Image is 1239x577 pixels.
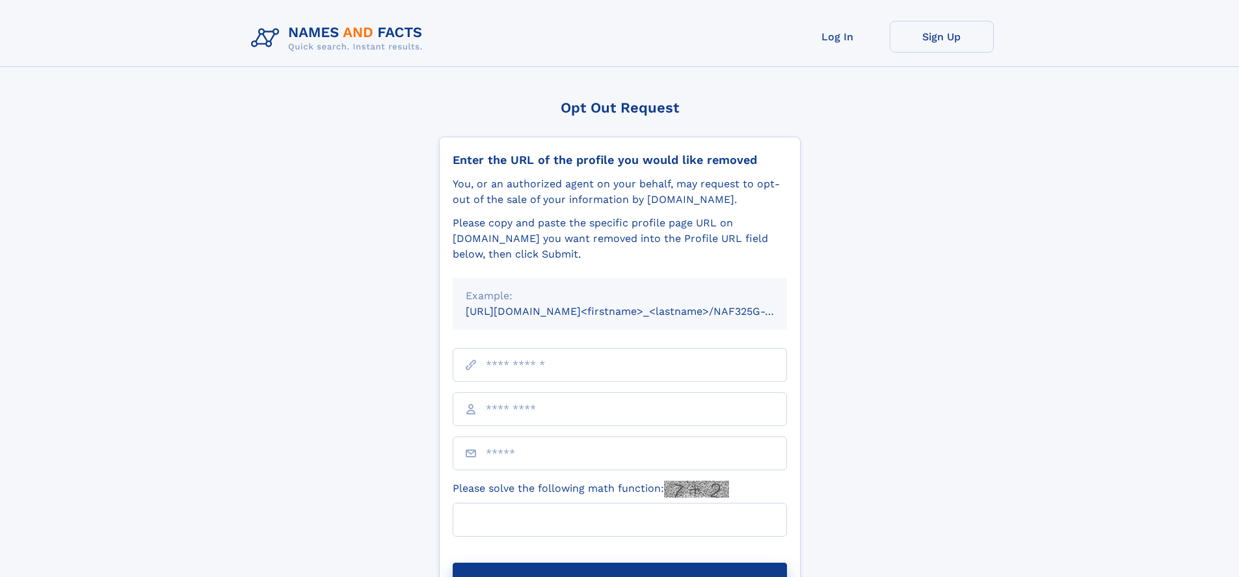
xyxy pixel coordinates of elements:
[453,153,787,167] div: Enter the URL of the profile you would like removed
[786,21,890,53] a: Log In
[890,21,994,53] a: Sign Up
[466,288,774,304] div: Example:
[439,100,801,116] div: Opt Out Request
[453,215,787,262] div: Please copy and paste the specific profile page URL on [DOMAIN_NAME] you want removed into the Pr...
[246,21,433,56] img: Logo Names and Facts
[453,176,787,208] div: You, or an authorized agent on your behalf, may request to opt-out of the sale of your informatio...
[453,481,729,498] label: Please solve the following math function:
[466,305,812,317] small: [URL][DOMAIN_NAME]<firstname>_<lastname>/NAF325G-xxxxxxxx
